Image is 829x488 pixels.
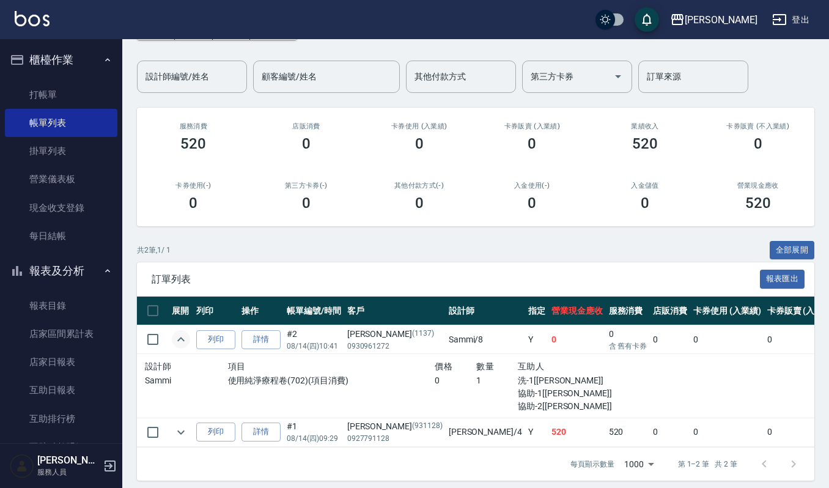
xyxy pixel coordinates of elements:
a: 報表匯出 [760,273,805,284]
span: 價格 [435,361,452,371]
p: 協助-2[[PERSON_NAME]] [518,400,642,413]
td: 0 [690,418,764,446]
p: 使用純淨療程卷(702)(項目消費) [228,374,435,387]
a: 報表目錄 [5,292,117,320]
a: 每日結帳 [5,222,117,250]
h3: 0 [189,194,197,212]
a: 現金收支登錄 [5,194,117,222]
h3: 服務消費 [152,122,235,130]
h2: 其他付款方式(-) [377,182,461,190]
th: 帳單編號/時間 [284,297,344,325]
a: 互助點數明細 [5,433,117,461]
th: 卡券使用 (入業績) [690,297,764,325]
p: 0927791128 [347,433,443,444]
div: [PERSON_NAME] [685,12,757,28]
button: [PERSON_NAME] [665,7,762,32]
td: #2 [284,325,344,354]
th: 客戶 [344,297,446,325]
td: 520 [548,418,606,446]
h2: 卡券販賣 (入業績) [490,122,574,130]
button: expand row [172,330,190,349]
th: 展開 [169,297,193,325]
button: 登出 [767,9,814,31]
h2: 卡券使用(-) [152,182,235,190]
button: 報表及分析 [5,255,117,287]
td: Y [525,325,548,354]
h3: 0 [528,135,536,152]
h3: 0 [754,135,762,152]
h2: 卡券販賣 (不入業績) [716,122,800,130]
p: 08/14 (四) 09:29 [287,433,341,444]
a: 互助日報表 [5,376,117,404]
th: 設計師 [446,297,525,325]
h3: 0 [415,135,424,152]
th: 營業現金應收 [548,297,606,325]
a: 掛單列表 [5,137,117,165]
p: 第 1–2 筆 共 2 筆 [678,459,737,470]
p: 08/14 (四) 10:41 [287,341,341,352]
p: 0 [435,374,476,387]
h3: 0 [641,194,649,212]
h2: 業績收入 [603,122,687,130]
span: 訂單列表 [152,273,760,286]
span: 項目 [228,361,246,371]
button: 全部展開 [770,241,815,260]
th: 店販消費 [650,297,690,325]
a: 店家日報表 [5,348,117,376]
td: Sammi /8 [446,325,525,354]
p: 每頁顯示數量 [570,459,614,470]
h2: 入金使用(-) [490,182,574,190]
button: expand row [172,423,190,442]
button: 報表匯出 [760,270,805,289]
h2: 入金儲值 [603,182,687,190]
a: 店家區間累計表 [5,320,117,348]
span: 數量 [476,361,494,371]
p: 服務人員 [37,467,100,478]
a: 互助排行榜 [5,405,117,433]
th: 指定 [525,297,548,325]
a: 打帳單 [5,81,117,109]
th: 服務消費 [606,297,650,325]
p: 0930961272 [347,341,443,352]
p: Sammi [145,374,228,387]
h2: 營業現金應收 [716,182,800,190]
a: 詳情 [241,423,281,442]
h2: 第三方卡券(-) [265,182,348,190]
img: Logo [15,11,50,26]
p: 1 [476,374,518,387]
h3: 0 [302,194,311,212]
a: 營業儀表板 [5,165,117,193]
button: 櫃檯作業 [5,44,117,76]
div: 1000 [619,448,658,481]
td: #1 [284,418,344,446]
p: 洗-1[[PERSON_NAME]] [518,374,642,387]
a: 帳單列表 [5,109,117,137]
th: 操作 [238,297,284,325]
h3: 0 [415,194,424,212]
td: 0 [650,325,690,354]
p: (1137) [412,328,434,341]
h3: 520 [632,135,658,152]
h2: 店販消費 [265,122,348,130]
p: 含 舊有卡券 [609,341,647,352]
a: 詳情 [241,330,281,349]
th: 列印 [193,297,238,325]
td: 520 [606,418,650,446]
h3: 0 [302,135,311,152]
h5: [PERSON_NAME] [37,454,100,467]
div: [PERSON_NAME] [347,328,443,341]
h3: 520 [745,194,771,212]
button: 列印 [196,330,235,349]
td: 0 [606,325,650,354]
td: [PERSON_NAME] /4 [446,418,525,446]
span: 設計師 [145,361,171,371]
td: Y [525,418,548,446]
td: 0 [548,325,606,354]
p: (931128) [412,420,443,433]
p: 共 2 筆, 1 / 1 [137,245,171,256]
td: 0 [690,325,764,354]
td: 0 [650,418,690,446]
h2: 卡券使用 (入業績) [377,122,461,130]
p: 協助-1[[PERSON_NAME]] [518,387,642,400]
button: 列印 [196,423,235,442]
